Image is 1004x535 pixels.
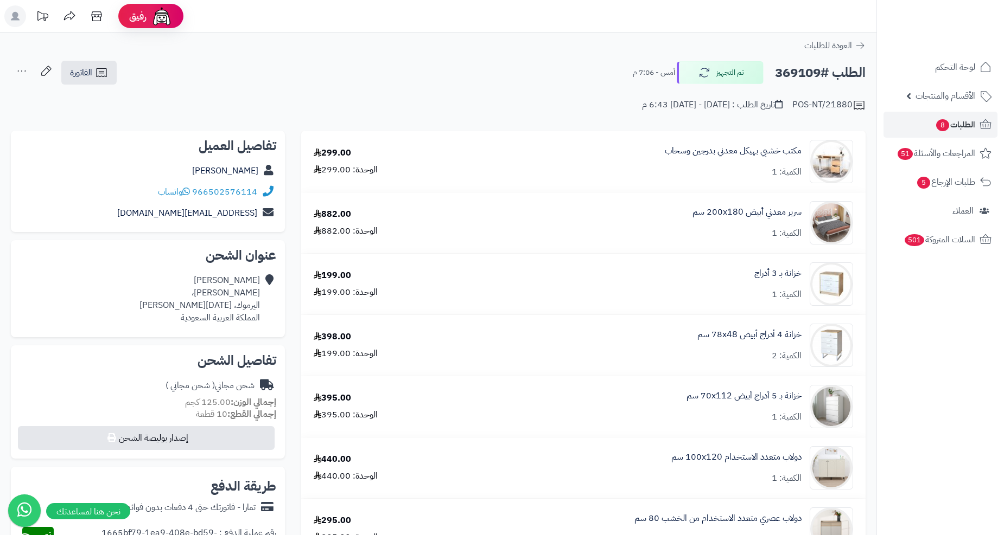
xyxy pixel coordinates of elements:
[314,453,351,466] div: 440.00
[314,164,378,176] div: الوحدة: 299.00
[671,451,802,463] a: دولاب متعدد الاستخدام 100x120 سم
[952,203,974,218] span: العملاء
[314,225,378,237] div: الوحدة: 882.00
[158,185,190,198] a: واتساب
[70,66,92,79] span: الفاتورة
[20,249,276,262] h2: عنوان الشحن
[935,60,975,75] span: لوحة التحكم
[314,514,351,527] div: 295.00
[884,140,997,166] a: المراجعات والأسئلة51
[314,208,351,221] div: 882.00
[804,39,852,52] span: العودة للطلبات
[810,385,853,428] img: 1747726680-1724661648237-1702540482953-8486464545656-90x90.jpg
[692,206,802,218] a: سرير معدني أبيض 200x180 سم
[20,354,276,367] h2: تفاصيل الشحن
[151,5,173,27] img: ai-face.png
[916,88,975,104] span: الأقسام والمنتجات
[810,201,853,244] img: 1690618448-1-90x90.png
[884,54,997,80] a: لوحة التحكم
[772,288,802,301] div: الكمية: 1
[792,99,866,112] div: POS-NT/21880
[20,139,276,152] h2: تفاصيل العميل
[129,10,147,23] span: رفيق
[884,227,997,253] a: السلات المتروكة501
[29,5,56,30] a: تحديثات المنصة
[810,140,853,183] img: f91c262f42a65e16c79f23a8aefce7ba8fc168b14e9e9377fcf66fab91f4d7a76a2c95a5b82315d03723b6401f702fb98...
[634,512,802,525] a: دولاب عصري متعدد الاستخدام من الخشب 80 سم
[314,409,378,421] div: الوحدة: 395.00
[936,119,949,131] span: 8
[687,390,802,402] a: خزانة بـ 5 أدراج أبيض ‎70x112 سم‏
[642,99,783,111] div: تاريخ الطلب : [DATE] - [DATE] 6:43 م
[935,117,975,132] span: الطلبات
[185,396,276,409] small: 125.00 كجم
[314,269,351,282] div: 199.00
[697,328,802,341] a: خزانة 4 أدراج أبيض 78x48 سم
[884,112,997,138] a: الطلبات8
[211,480,276,493] h2: طريقة الدفع
[772,166,802,178] div: الكمية: 1
[897,146,975,161] span: المراجعات والأسئلة
[775,62,866,84] h2: الطلب #369109
[126,501,256,514] div: تمارا - فاتورتك حتى 4 دفعات بدون فوائد
[772,411,802,423] div: الكمية: 1
[314,392,351,404] div: 395.00
[166,379,255,392] div: شحن مجاني
[754,267,802,280] a: خزانة بـ 3 أدراج
[810,324,853,367] img: 1722524960-110115010018-90x90.jpg
[314,470,378,482] div: الوحدة: 440.00
[314,347,378,360] div: الوحدة: 199.00
[884,198,997,224] a: العملاء
[196,408,276,421] small: 10 قطعة
[61,61,117,85] a: الفاتورة
[772,350,802,362] div: الكمية: 2
[898,148,913,160] span: 51
[166,379,215,392] span: ( شحن مجاني )
[117,207,257,220] a: [EMAIL_ADDRESS][DOMAIN_NAME]
[916,175,975,190] span: طلبات الإرجاع
[905,234,924,246] span: 501
[139,274,260,324] div: [PERSON_NAME] [PERSON_NAME]، اليرموك، [DATE][PERSON_NAME] المملكة العربية السعودية
[314,286,378,299] div: الوحدة: 199.00
[633,67,675,78] small: أمس - 7:06 م
[772,227,802,240] div: الكمية: 1
[227,408,276,421] strong: إجمالي القطع:
[231,396,276,409] strong: إجمالي الوزن:
[314,331,351,343] div: 398.00
[665,145,802,157] a: مكتب خشبي بهيكل معدني بدرجين وسحاب
[810,262,853,306] img: 1690370833-110115010016-90x90.jpg
[904,232,975,247] span: السلات المتروكة
[192,164,258,177] a: [PERSON_NAME]
[804,39,866,52] a: العودة للطلبات
[917,177,930,189] span: 5
[18,426,275,450] button: إصدار بوليصة الشحن
[677,61,764,84] button: تم التجهيز
[884,169,997,195] a: طلبات الإرجاع5
[192,185,257,198] a: 966502576114
[810,446,853,489] img: 1741691176-1-90x90.jpg
[772,472,802,485] div: الكمية: 1
[314,147,351,159] div: 299.00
